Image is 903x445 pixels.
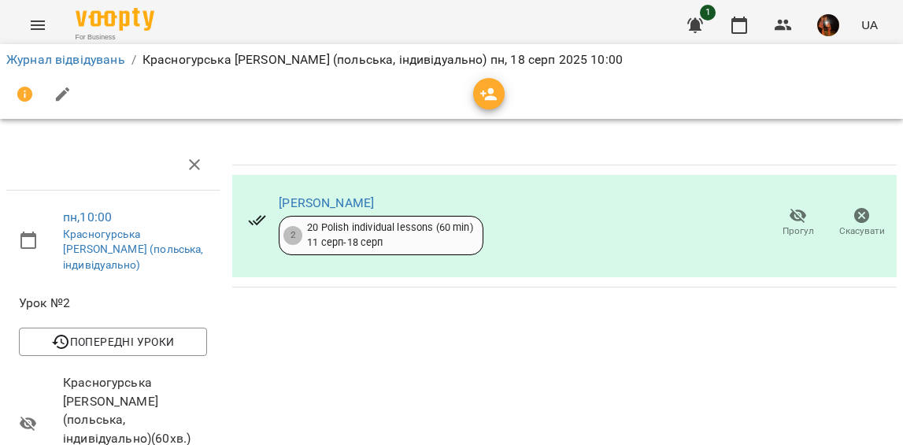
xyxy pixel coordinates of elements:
[76,8,154,31] img: Voopty Logo
[279,195,374,210] a: [PERSON_NAME]
[76,32,154,43] span: For Business
[817,14,839,36] img: 6e701af36e5fc41b3ad9d440b096a59c.jpg
[861,17,878,33] span: UA
[766,201,830,245] button: Прогул
[19,328,207,356] button: Попередні уроки
[783,224,814,238] span: Прогул
[839,224,885,238] span: Скасувати
[19,294,207,313] span: Урок №2
[855,10,884,39] button: UA
[63,210,112,224] a: пн , 10:00
[142,50,623,69] p: Красногурська [PERSON_NAME] (польська, індивідуально) пн, 18 серп 2025 10:00
[31,332,194,351] span: Попередні уроки
[700,5,716,20] span: 1
[6,52,125,67] a: Журнал відвідувань
[63,228,204,271] a: Красногурська [PERSON_NAME] (польська, індивідуально)
[283,226,302,245] div: 2
[19,6,57,44] button: Menu
[830,201,894,245] button: Скасувати
[6,50,897,69] nav: breadcrumb
[131,50,136,69] li: /
[307,221,472,250] div: 20 Polish individual lessons (60 min) 11 серп - 18 серп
